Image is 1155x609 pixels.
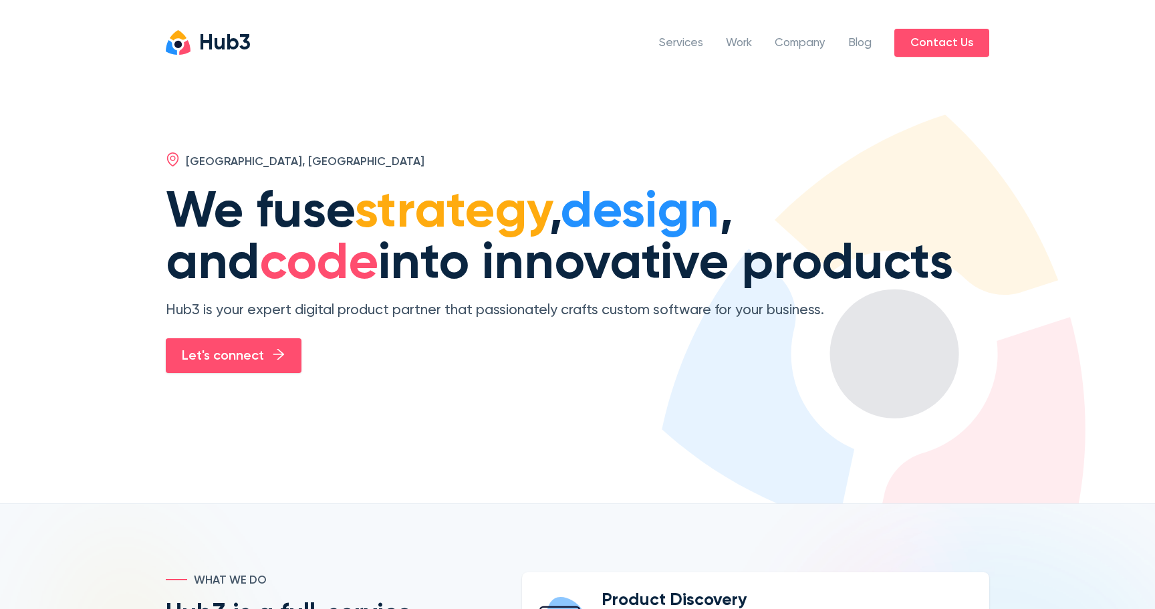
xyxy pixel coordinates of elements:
[910,34,973,52] span: Contact Us
[894,29,989,57] a: Contact Us
[194,572,267,590] span: What We Do
[354,187,549,238] span: strategy
[726,35,752,52] a: Work
[775,35,825,52] a: Company
[272,348,285,361] span: arrow-right
[166,338,301,374] a: Let's connectarrow-right
[182,346,264,366] span: Let's connect
[848,35,872,52] a: Blog
[166,187,989,289] h1: We fuse , , and into innovative products
[199,33,251,55] div: Hub3
[186,156,424,167] span: [GEOGRAPHIC_DATA], [GEOGRAPHIC_DATA]
[166,30,251,55] a: Hub3
[659,35,703,52] a: Services
[561,187,719,238] span: design
[166,301,893,321] div: Hub3 is your expert digital product partner that passionately crafts custom software for your bus...
[259,239,378,289] span: code
[166,152,180,166] span: environment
